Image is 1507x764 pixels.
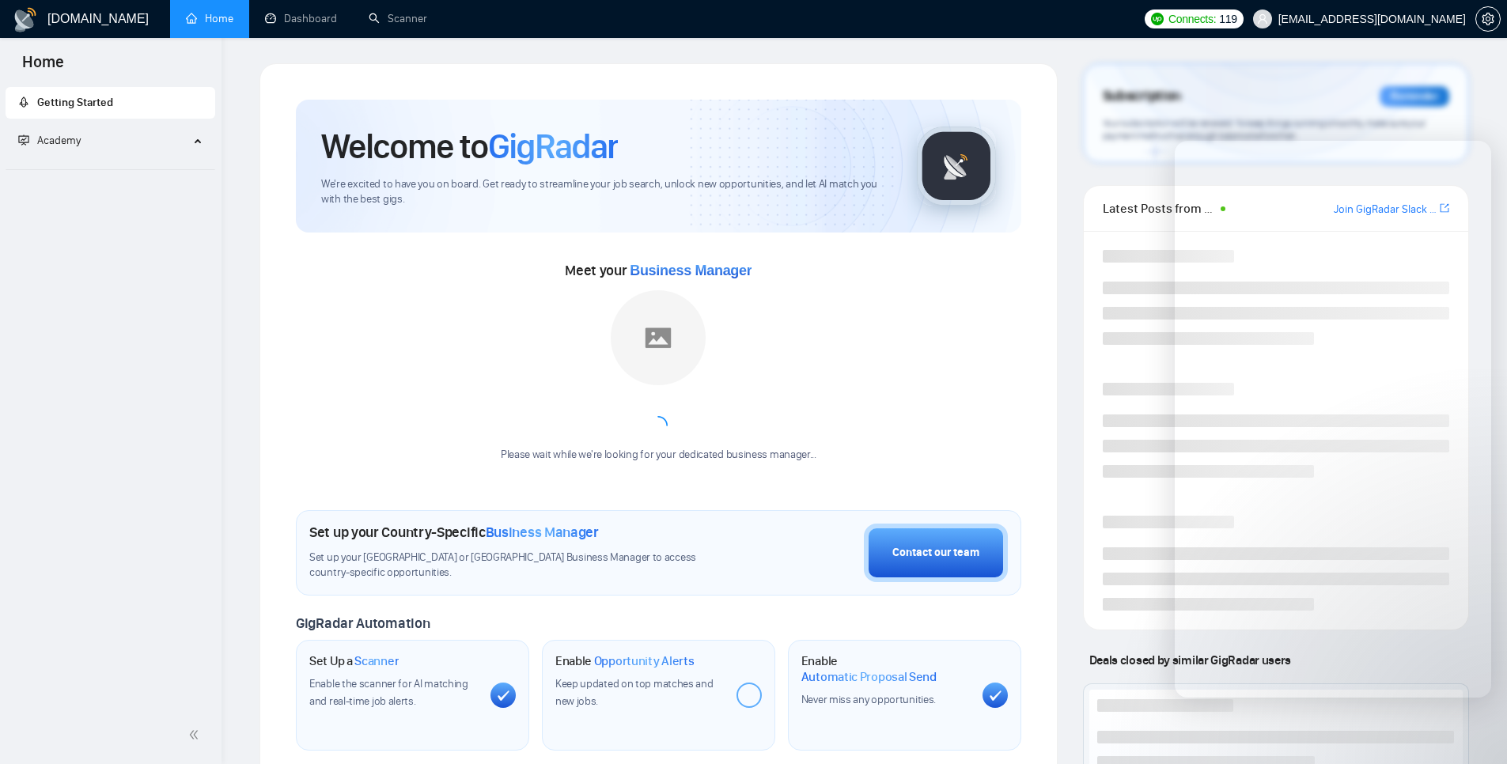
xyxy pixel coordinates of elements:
[1475,13,1501,25] a: setting
[864,524,1008,582] button: Contact our team
[1151,13,1164,25] img: upwork-logo.png
[801,693,936,706] span: Never miss any opportunities.
[801,669,937,685] span: Automatic Proposal Send
[309,524,599,541] h1: Set up your Country-Specific
[18,134,29,146] span: fund-projection-screen
[9,51,77,84] span: Home
[892,544,979,562] div: Contact our team
[6,87,215,119] li: Getting Started
[309,653,399,669] h1: Set Up a
[630,263,752,278] span: Business Manager
[6,163,215,173] li: Academy Homepage
[555,677,714,708] span: Keep updated on top matches and new jobs.
[594,653,695,669] span: Opportunity Alerts
[354,653,399,669] span: Scanner
[37,134,81,147] span: Academy
[309,550,729,581] span: Set up your [GEOGRAPHIC_DATA] or [GEOGRAPHIC_DATA] Business Manager to access country-specific op...
[1175,141,1491,698] iframe: Intercom live chat
[611,290,706,385] img: placeholder.png
[1168,10,1216,28] span: Connects:
[1219,10,1236,28] span: 119
[488,125,618,168] span: GigRadar
[321,125,618,168] h1: Welcome to
[565,262,752,279] span: Meet your
[1476,13,1500,25] span: setting
[369,12,427,25] a: searchScanner
[486,524,599,541] span: Business Manager
[321,177,892,207] span: We're excited to have you on board. Get ready to streamline your job search, unlock new opportuni...
[1083,646,1297,674] span: Deals closed by similar GigRadar users
[186,12,233,25] a: homeHome
[1380,86,1449,107] div: Reminder
[801,653,970,684] h1: Enable
[1103,117,1426,142] span: Your subscription will be renewed. To keep things running smoothly, make sure your payment method...
[309,677,468,708] span: Enable the scanner for AI matching and real-time job alerts.
[1103,199,1216,218] span: Latest Posts from the GigRadar Community
[296,615,430,632] span: GigRadar Automation
[648,415,668,436] span: loading
[265,12,337,25] a: dashboardDashboard
[555,653,695,669] h1: Enable
[18,134,81,147] span: Academy
[1257,13,1268,25] span: user
[13,7,38,32] img: logo
[188,727,204,743] span: double-left
[1103,83,1181,110] span: Subscription
[491,448,826,463] div: Please wait while we're looking for your dedicated business manager...
[18,96,29,108] span: rocket
[1475,6,1501,32] button: setting
[917,127,996,206] img: gigradar-logo.png
[37,96,113,109] span: Getting Started
[1453,710,1491,748] iframe: Intercom live chat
